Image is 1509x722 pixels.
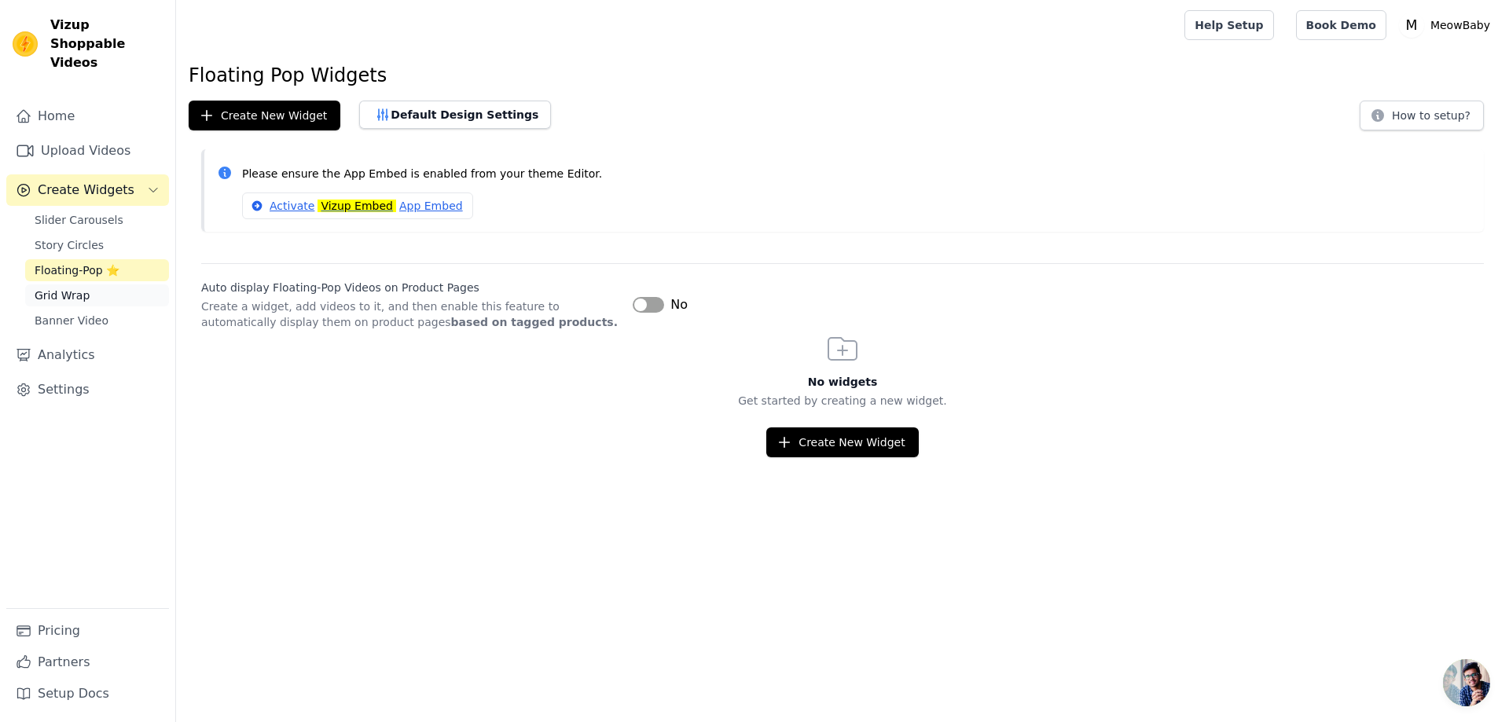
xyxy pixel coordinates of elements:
strong: based on tagged products. [451,316,618,328]
button: No [633,295,688,314]
a: Settings [6,374,169,405]
span: Floating-Pop ⭐ [35,262,119,278]
a: Pricing [6,615,169,647]
span: Vizup Shoppable Videos [50,16,163,72]
a: ActivateVizup EmbedApp Embed [242,192,473,219]
button: Create New Widget [766,427,918,457]
span: Story Circles [35,237,104,253]
p: Create a widget, add videos to it, and then enable this feature to automatically display them on ... [201,299,620,330]
button: Default Design Settings [359,101,551,129]
a: Help Setup [1184,10,1273,40]
mark: Vizup Embed [318,200,396,212]
a: Banner Video [25,310,169,332]
a: How to setup? [1360,112,1484,126]
h3: No widgets [176,374,1509,390]
span: Slider Carousels [35,212,123,228]
button: Create Widgets [6,174,169,206]
p: Get started by creating a new widget. [176,393,1509,409]
p: MeowBaby [1424,11,1496,39]
span: Grid Wrap [35,288,90,303]
div: Otwarty czat [1443,659,1490,706]
p: Please ensure the App Embed is enabled from your theme Editor. [242,165,1471,183]
a: Grid Wrap [25,284,169,306]
span: Create Widgets [38,181,134,200]
img: Vizup [13,31,38,57]
h1: Floating Pop Widgets [189,63,1496,88]
label: Auto display Floating-Pop Videos on Product Pages [201,280,620,295]
a: Floating-Pop ⭐ [25,259,169,281]
a: Setup Docs [6,678,169,709]
a: Analytics [6,339,169,371]
button: M MeowBaby [1399,11,1496,39]
span: Banner Video [35,313,108,328]
a: Slider Carousels [25,209,169,231]
a: Upload Videos [6,135,169,167]
button: How to setup? [1360,101,1484,130]
a: Story Circles [25,234,169,256]
button: Create New Widget [189,101,340,130]
a: Home [6,101,169,132]
a: Partners [6,647,169,678]
text: M [1405,17,1417,33]
a: Book Demo [1296,10,1386,40]
span: No [670,295,688,314]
